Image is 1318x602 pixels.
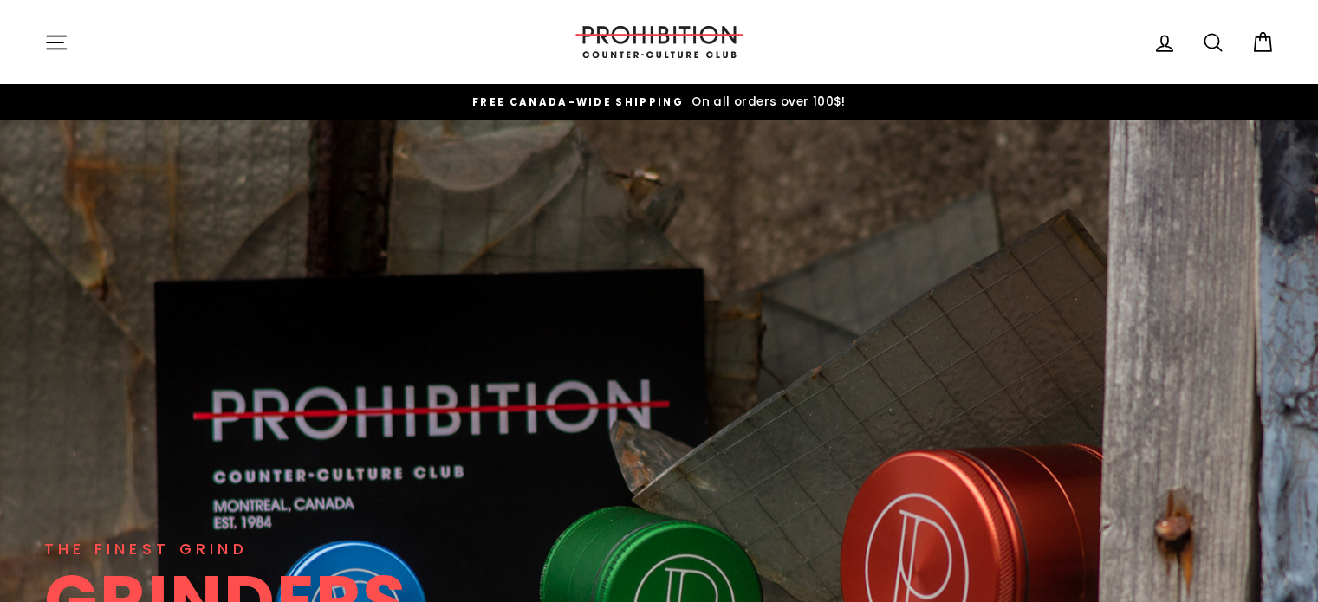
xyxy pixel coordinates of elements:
[687,94,846,110] span: On all orders over 100$!
[44,537,248,561] div: THE FINEST GRIND
[49,93,1270,112] a: FREE CANADA-WIDE SHIPPING On all orders over 100$!
[573,26,746,58] img: PROHIBITION COUNTER-CULTURE CLUB
[472,95,684,109] span: FREE CANADA-WIDE SHIPPING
